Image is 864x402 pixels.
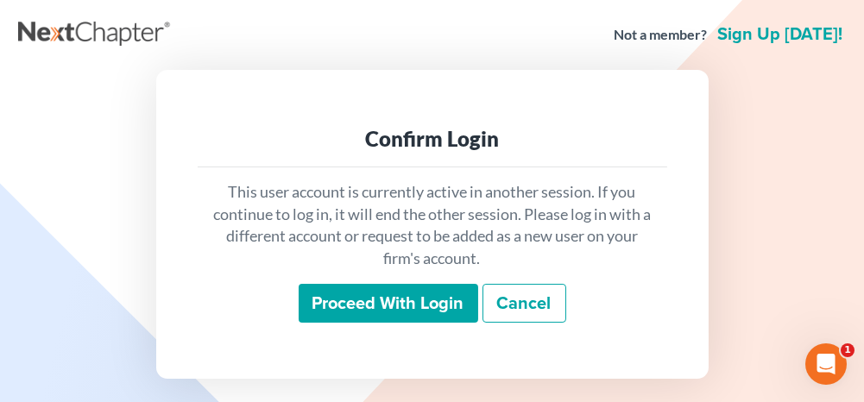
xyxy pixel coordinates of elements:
[299,284,478,323] input: Proceed with login
[211,125,653,153] div: Confirm Login
[805,343,847,385] iframe: Intercom live chat
[615,25,708,45] strong: Not a member?
[841,343,855,357] span: 1
[482,284,566,323] a: Cancel
[211,181,653,270] p: This user account is currently active in another session. If you continue to log in, it will end ...
[715,26,847,43] a: Sign up [DATE]!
